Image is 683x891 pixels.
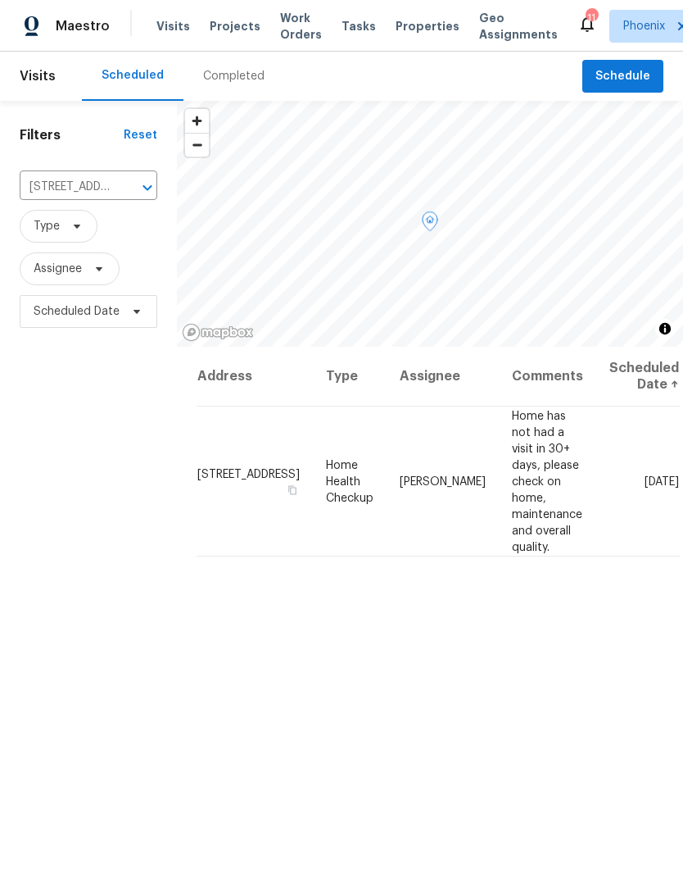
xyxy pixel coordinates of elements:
span: Work Orders [280,10,322,43]
button: Zoom in [185,109,209,133]
span: Schedule [595,66,650,87]
th: Address [197,347,313,407]
span: Scheduled Date [34,303,120,320]
button: Open [136,176,159,199]
th: Type [313,347,387,407]
span: Toggle attribution [660,320,670,338]
span: [DATE] [645,475,679,487]
th: Assignee [387,347,499,407]
span: Visits [156,18,190,34]
a: Mapbox homepage [182,323,254,342]
span: Phoenix [623,18,665,34]
span: Properties [396,18,459,34]
span: Tasks [341,20,376,32]
h1: Filters [20,127,124,143]
span: Zoom out [185,134,209,157]
span: Home has not had a visit in 30+ days, please check on home, maintenance and overall quality. [512,410,582,552]
th: Comments [499,347,596,407]
span: Type [34,218,60,234]
span: Projects [210,18,260,34]
div: Completed [203,68,265,84]
span: [PERSON_NAME] [400,475,486,487]
span: Home Health Checkup [326,459,373,503]
span: Assignee [34,261,82,277]
div: Reset [124,127,157,143]
input: Search for an address... [20,175,111,200]
button: Schedule [582,60,663,93]
span: Geo Assignments [479,10,558,43]
span: Maestro [56,18,110,34]
button: Toggle attribution [655,319,675,339]
div: Map marker [422,211,438,237]
div: 11 [586,10,597,26]
span: Visits [20,58,56,94]
span: [STREET_ADDRESS] [197,468,300,480]
button: Zoom out [185,133,209,157]
th: Scheduled Date ↑ [596,347,680,407]
button: Copy Address [285,482,300,497]
div: Scheduled [102,67,164,84]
